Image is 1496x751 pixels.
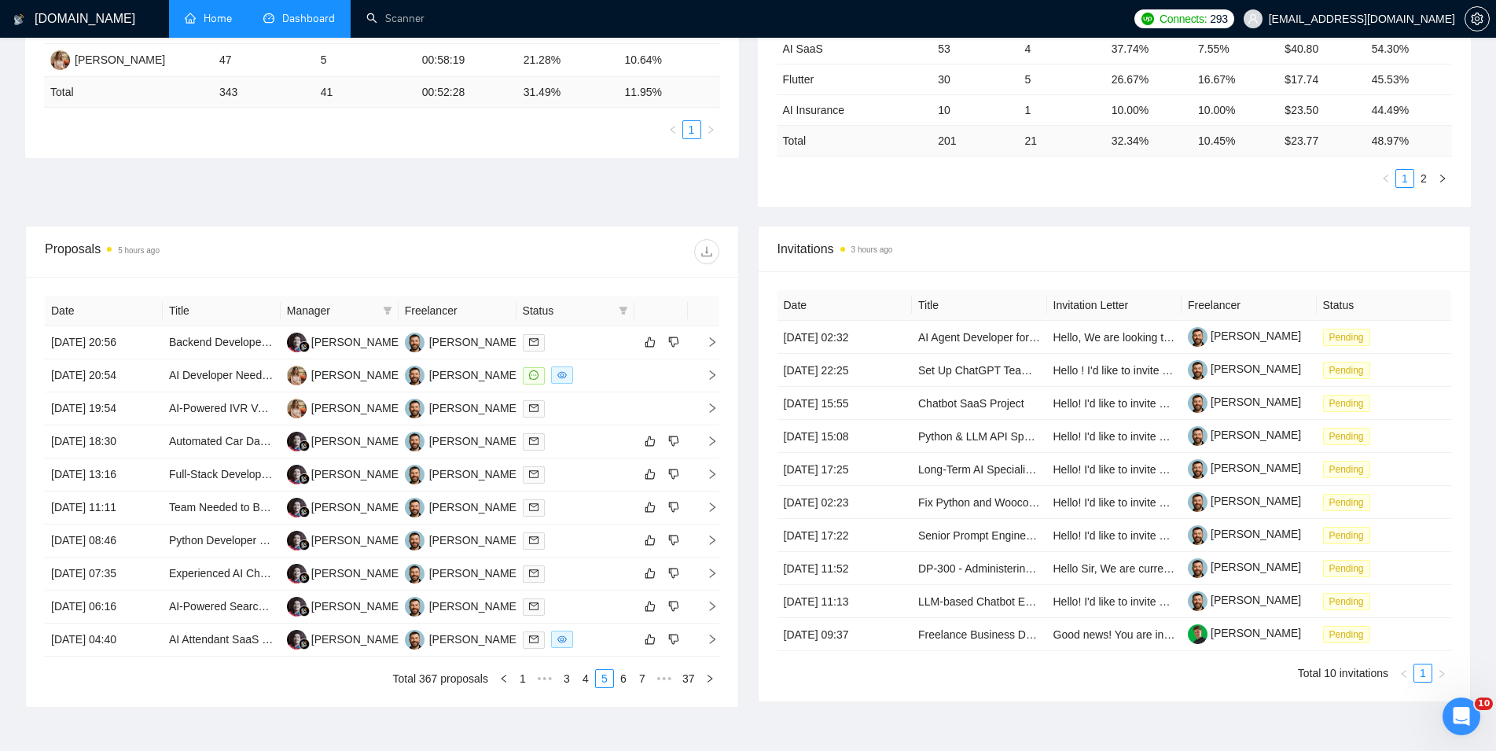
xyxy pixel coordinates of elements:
button: dislike [664,564,683,583]
a: [PERSON_NAME] [1188,363,1301,375]
a: SS[PERSON_NAME] [287,566,402,579]
td: 31.49 % [517,77,619,108]
img: SS [287,630,307,650]
a: Flutter [783,73,814,86]
span: Pending [1323,395,1370,412]
button: like [641,432,660,451]
div: [PERSON_NAME] [311,333,402,351]
div: [PERSON_NAME] [311,499,402,516]
img: logo [13,7,24,32]
button: dislike [664,531,683,550]
button: dislike [664,432,683,451]
a: Full-Stack Developer / AI Automation Expert Needed for Multi-Tenant Patient-Provider Platform [169,468,630,480]
button: left [494,669,513,688]
a: SS[PERSON_NAME] [287,335,402,348]
li: 7 [633,669,652,688]
td: 00:58:19 [416,44,517,77]
img: AV [50,50,70,70]
td: Backend Developer (Supabase + Mux + AI Pipeline) for Sports App [163,326,281,359]
td: [DATE] 02:32 [777,321,913,354]
li: 4 [576,669,595,688]
button: dislike [664,333,683,352]
img: VK [405,597,425,617]
span: like [645,633,656,646]
td: 4 [1018,33,1105,64]
li: Previous 5 Pages [532,669,557,688]
a: AV[PERSON_NAME] [287,401,402,414]
div: [PERSON_NAME] [311,532,402,549]
span: dislike [668,336,679,348]
button: like [641,597,660,616]
button: left [663,120,682,139]
div: [PERSON_NAME] [311,466,402,483]
div: [PERSON_NAME] [429,433,520,450]
td: 45.53% [1366,64,1452,94]
div: [PERSON_NAME] [311,565,402,582]
li: 5 [595,669,614,688]
a: 6 [615,670,632,687]
img: AV [287,366,307,385]
a: VK[PERSON_NAME] [405,368,520,381]
span: Dashboard [282,12,335,25]
a: VK[PERSON_NAME] [405,599,520,612]
button: dislike [664,597,683,616]
td: 26.67% [1105,64,1192,94]
span: right [705,674,715,683]
span: right [1438,174,1447,183]
span: Pending [1323,428,1370,445]
span: 10 [1475,698,1493,710]
td: Set Up ChatGPT Team Version & Initial Project Configuration [912,354,1047,387]
td: 16.67% [1192,64,1278,94]
a: [PERSON_NAME] [1188,528,1301,540]
td: 5 [314,44,416,77]
img: c1-JWQDXWEy3CnA6sRtFzzU22paoDq5cZnWyBNc3HWqwvuW0qNnjm1CMP-YmbEEtPC [1188,459,1207,479]
a: Team Needed to Build Healthcare App MVP (AI + Full-Stack + UX/UI) [169,501,506,514]
span: dashboard [263,13,274,24]
img: gigradar-bm.png [299,506,310,517]
img: VK [405,432,425,451]
li: 1 [513,669,532,688]
li: 2 [1414,169,1433,188]
img: c1-JWQDXWEy3CnA6sRtFzzU22paoDq5cZnWyBNc3HWqwvuW0qNnjm1CMP-YmbEEtPC [1188,426,1207,446]
span: mail [529,635,538,644]
a: VK[PERSON_NAME] [405,500,520,513]
a: 7 [634,670,651,687]
button: dislike [664,630,683,649]
li: Next Page [701,120,720,139]
span: left [1381,174,1391,183]
span: Pending [1323,362,1370,379]
th: Invitation Letter [1047,290,1182,321]
a: Python & LLM API Specialist for AI Assistant Chatbot Development [918,430,1243,443]
a: Python Developer Build low-latency trading OMS & core, risk, alerts, Alpaca integration with AI [169,534,627,547]
th: Title [912,290,1047,321]
span: mail [529,469,538,479]
span: like [645,501,656,514]
td: AI Agent Developer for Vendor Research & Data Automation [912,321,1047,354]
span: like [645,336,656,348]
td: 10.45 % [1192,125,1278,156]
button: right [701,120,720,139]
td: [DATE] 20:54 [45,359,163,392]
td: 00:52:28 [416,77,517,108]
a: Long-Term AI Specialist Wanted | NLP, Chatbot, Automation & Prompt Engineering [918,463,1320,476]
img: gigradar-bm.png [299,341,310,352]
span: Pending [1323,560,1370,577]
a: 4 [577,670,594,687]
a: homeHome [185,12,232,25]
span: Pending [1323,593,1370,610]
span: Pending [1323,494,1370,511]
td: 41 [314,77,416,108]
span: mail [529,536,538,545]
a: DP-300 - Administering Relational Database on Microsoft Azure [918,562,1228,575]
span: filter [383,306,392,315]
span: Status [523,302,612,319]
span: right [694,337,718,348]
span: like [645,600,656,613]
td: 10.00% [1105,94,1192,125]
td: 21 [1018,125,1105,156]
span: mail [529,602,538,611]
li: Next Page [700,669,719,688]
div: [PERSON_NAME] [429,631,520,648]
img: c1-JWQDXWEy3CnA6sRtFzzU22paoDq5cZnWyBNc3HWqwvuW0qNnjm1CMP-YmbEEtPC [1188,393,1207,413]
a: Backend Developer (Supabase + Mux + AI Pipeline) for Sports App [169,336,496,348]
